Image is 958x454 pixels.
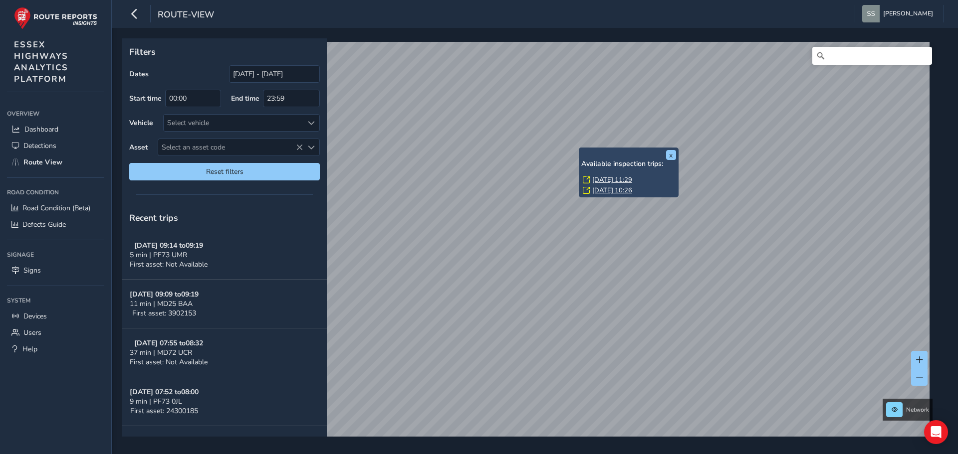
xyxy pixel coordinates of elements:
a: [DATE] 11:29 [592,175,632,184]
span: Dashboard [24,125,58,134]
button: [PERSON_NAME] [862,5,937,22]
span: 9 min | PF73 0JL [130,397,182,406]
a: Dashboard [7,121,104,138]
strong: [DATE] 07:52 to 08:00 [130,387,199,397]
h6: Available inspection trips: [581,160,676,168]
button: [DATE] 07:55 to08:3237 min | MD72 UCRFirst asset: Not Available [122,328,327,377]
strong: [DATE] 07:55 to 08:32 [134,338,203,348]
img: rr logo [14,7,97,29]
span: Recent trips [129,212,178,224]
span: Help [22,344,37,354]
input: Search [812,47,932,65]
span: First asset: Not Available [130,357,208,367]
span: Reset filters [137,167,312,176]
div: Signage [7,247,104,262]
span: Users [23,328,41,337]
span: Road Condition (Beta) [22,203,90,213]
div: System [7,293,104,308]
span: First asset: Not Available [130,260,208,269]
span: route-view [158,8,214,22]
canvas: Map [126,42,930,448]
a: Signs [7,262,104,279]
label: Dates [129,69,149,79]
span: Signs [23,266,41,275]
span: First asset: 3902153 [132,308,196,318]
span: Devices [23,311,47,321]
strong: [DATE] 07:49 to 08:42 [130,436,199,446]
button: x [666,150,676,160]
span: Network [906,406,929,414]
a: Users [7,324,104,341]
span: First asset: 24300185 [130,406,198,416]
label: Asset [129,143,148,152]
button: [DATE] 09:14 to09:195 min | PF73 UMRFirst asset: Not Available [122,231,327,280]
span: Select an asset code [158,139,303,155]
span: 11 min | MD25 BAA [130,299,193,308]
a: Detections [7,138,104,154]
span: Defects Guide [22,220,66,229]
label: Vehicle [129,118,153,128]
strong: [DATE] 09:09 to 09:19 [130,290,199,299]
a: Road Condition (Beta) [7,200,104,216]
div: Open Intercom Messenger [924,420,948,444]
label: End time [231,94,259,103]
div: Select vehicle [164,115,303,131]
div: Road Condition [7,185,104,200]
p: Filters [129,45,320,58]
button: Reset filters [129,163,320,180]
a: Defects Guide [7,216,104,233]
span: 5 min | PF73 UMR [130,250,187,260]
label: Start time [129,94,162,103]
span: 37 min | MD72 UCR [130,348,192,357]
img: diamond-layout [862,5,880,22]
div: Select an asset code [303,139,319,155]
span: Route View [23,157,62,167]
button: [DATE] 07:52 to08:009 min | PF73 0JLFirst asset: 24300185 [122,377,327,426]
button: [DATE] 09:09 to09:1911 min | MD25 BAAFirst asset: 3902153 [122,280,327,328]
a: Help [7,341,104,357]
div: Overview [7,106,104,121]
span: [PERSON_NAME] [883,5,933,22]
a: Route View [7,154,104,170]
span: Detections [23,141,56,151]
a: [DATE] 10:26 [592,186,632,195]
span: ESSEX HIGHWAYS ANALYTICS PLATFORM [14,39,68,85]
strong: [DATE] 09:14 to 09:19 [134,241,203,250]
a: Devices [7,308,104,324]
